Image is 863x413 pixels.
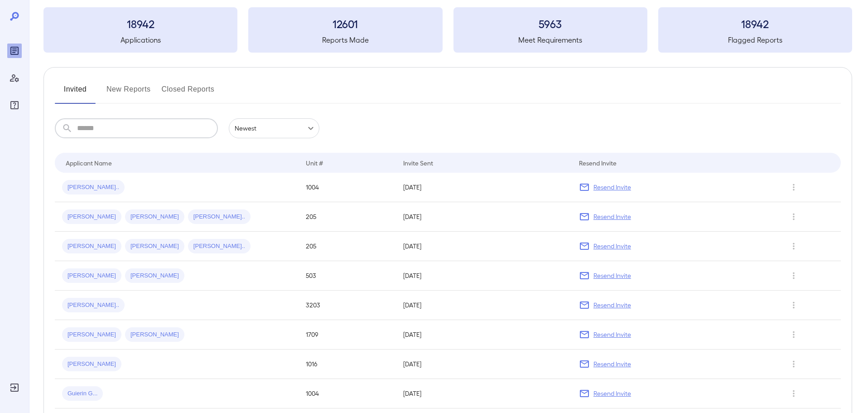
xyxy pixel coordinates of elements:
[786,386,801,401] button: Row Actions
[7,380,22,395] div: Log Out
[125,330,184,339] span: [PERSON_NAME]
[62,360,121,369] span: [PERSON_NAME]
[188,242,251,251] span: [PERSON_NAME]..
[248,34,442,45] h5: Reports Made
[786,327,801,342] button: Row Actions
[62,389,103,398] span: Guierin G...
[786,298,801,312] button: Row Actions
[125,213,184,221] span: [PERSON_NAME]
[786,268,801,283] button: Row Actions
[248,16,442,31] h3: 12601
[7,71,22,85] div: Manage Users
[299,350,396,379] td: 1016
[396,291,571,320] td: [DATE]
[658,16,852,31] h3: 18942
[786,239,801,253] button: Row Actions
[43,7,852,53] summary: 18942Applications12601Reports Made5963Meet Requirements18942Flagged Reports
[299,320,396,350] td: 1709
[593,183,631,192] p: Resend Invite
[299,202,396,232] td: 205
[62,242,121,251] span: [PERSON_NAME]
[786,357,801,371] button: Row Actions
[396,320,571,350] td: [DATE]
[229,118,319,138] div: Newest
[306,157,323,168] div: Unit #
[593,330,631,339] p: Resend Invite
[299,261,396,291] td: 503
[299,379,396,408] td: 1004
[593,360,631,369] p: Resend Invite
[43,16,237,31] h3: 18942
[593,389,631,398] p: Resend Invite
[188,213,251,221] span: [PERSON_NAME]..
[62,272,121,280] span: [PERSON_NAME]
[593,212,631,221] p: Resend Invite
[593,301,631,310] p: Resend Invite
[396,232,571,261] td: [DATE]
[579,157,617,168] div: Resend Invite
[125,272,184,280] span: [PERSON_NAME]
[396,261,571,291] td: [DATE]
[162,82,215,104] button: Closed Reports
[786,180,801,194] button: Row Actions
[62,330,121,339] span: [PERSON_NAME]
[125,242,184,251] span: [PERSON_NAME]
[453,16,647,31] h3: 5963
[593,242,631,251] p: Resend Invite
[43,34,237,45] h5: Applications
[55,82,96,104] button: Invited
[403,157,433,168] div: Invite Sent
[62,183,125,192] span: [PERSON_NAME]..
[396,173,571,202] td: [DATE]
[299,291,396,320] td: 3203
[396,350,571,379] td: [DATE]
[62,301,125,310] span: [PERSON_NAME]..
[299,232,396,261] td: 205
[396,379,571,408] td: [DATE]
[658,34,852,45] h5: Flagged Reports
[453,34,647,45] h5: Meet Requirements
[593,271,631,280] p: Resend Invite
[7,98,22,112] div: FAQ
[786,209,801,224] button: Row Actions
[396,202,571,232] td: [DATE]
[62,213,121,221] span: [PERSON_NAME]
[106,82,151,104] button: New Reports
[299,173,396,202] td: 1004
[7,44,22,58] div: Reports
[66,157,112,168] div: Applicant Name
